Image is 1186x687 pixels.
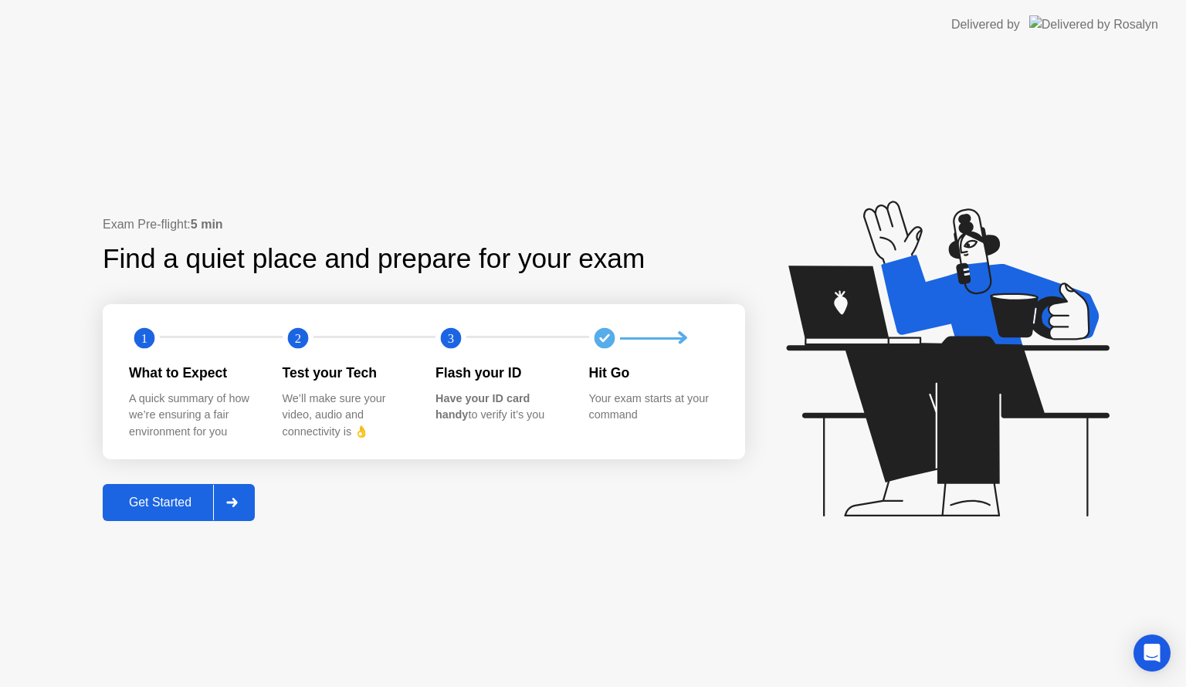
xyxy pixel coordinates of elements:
div: Test your Tech [283,363,412,383]
div: Exam Pre-flight: [103,215,745,234]
div: What to Expect [129,363,258,383]
div: A quick summary of how we’re ensuring a fair environment for you [129,391,258,441]
div: Get Started [107,496,213,509]
button: Get Started [103,484,255,521]
div: Open Intercom Messenger [1133,635,1171,672]
div: to verify it’s you [435,391,564,424]
b: Have your ID card handy [435,392,530,421]
div: Your exam starts at your command [589,391,718,424]
img: Delivered by Rosalyn [1029,15,1158,33]
div: Flash your ID [435,363,564,383]
text: 1 [141,331,147,346]
div: Hit Go [589,363,718,383]
text: 2 [294,331,300,346]
b: 5 min [191,218,223,231]
div: Find a quiet place and prepare for your exam [103,239,647,279]
div: We’ll make sure your video, audio and connectivity is 👌 [283,391,412,441]
text: 3 [448,331,454,346]
div: Delivered by [951,15,1020,34]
